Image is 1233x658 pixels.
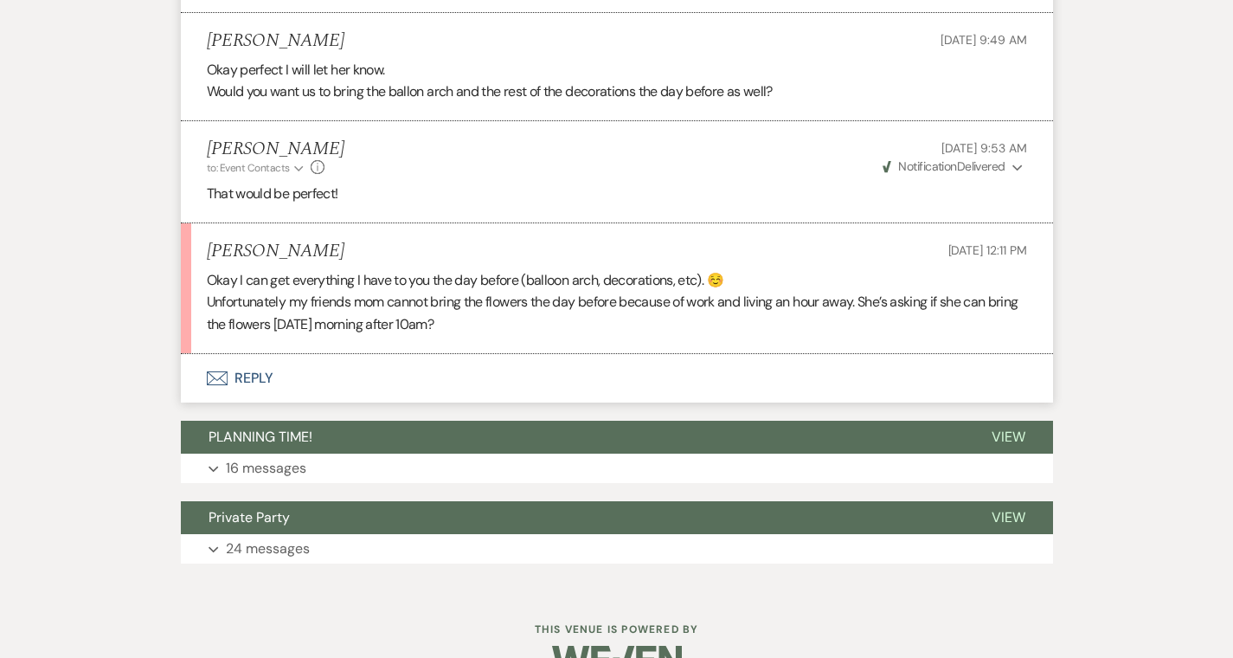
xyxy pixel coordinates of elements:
h5: [PERSON_NAME] [207,241,344,262]
span: Notification [898,158,956,174]
span: PLANNING TIME! [209,428,312,446]
button: NotificationDelivered [880,158,1026,176]
h5: [PERSON_NAME] [207,139,344,160]
p: Okay I can get everything I have to you the day before (balloon arch, decorations, etc). ☺️ [207,269,1027,292]
p: Would you want us to bring the ballon arch and the rest of the decorations the day before as well? [207,81,1027,103]
h5: [PERSON_NAME] [207,30,344,52]
button: Reply [181,354,1053,403]
p: Unfortunately my friends mom cannot bring the flowers the day before because of work and living a... [207,291,1027,335]
button: 24 messages [181,534,1053,564]
p: 24 messages [226,538,310,560]
span: Private Party [209,508,290,526]
span: [DATE] 9:53 AM [941,140,1026,156]
button: View [964,501,1053,534]
button: to: Event Contacts [207,160,306,176]
span: View [992,428,1025,446]
span: View [992,508,1025,526]
span: [DATE] 9:49 AM [941,32,1026,48]
button: PLANNING TIME! [181,421,964,454]
p: That would be perfect! [207,183,1027,205]
button: 16 messages [181,454,1053,483]
p: 16 messages [226,457,306,480]
span: to: Event Contacts [207,161,290,175]
span: [DATE] 12:11 PM [948,242,1027,258]
button: Private Party [181,501,964,534]
button: View [964,421,1053,454]
span: Delivered [883,158,1005,174]
p: Okay perfect I will let her know. [207,59,1027,81]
